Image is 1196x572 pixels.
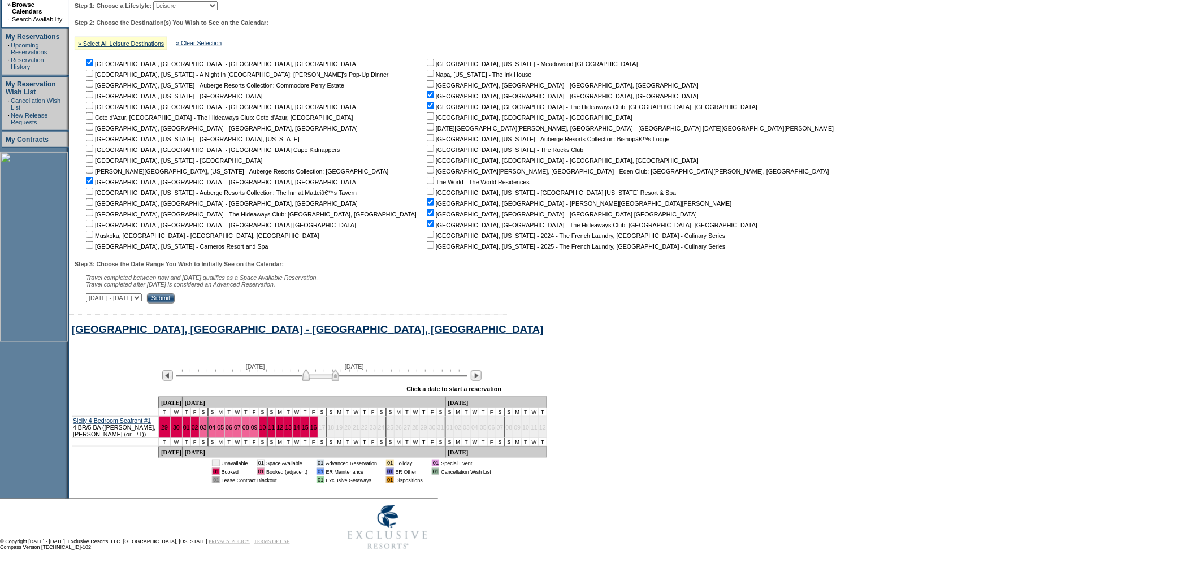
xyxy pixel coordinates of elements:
[318,408,327,417] td: S
[513,408,522,417] td: M
[84,232,319,239] nobr: Muskoka, [GEOGRAPHIC_DATA] - [GEOGRAPHIC_DATA], [GEOGRAPHIC_DATA]
[462,438,471,447] td: T
[257,460,265,466] td: 01
[345,363,364,370] span: [DATE]
[428,438,437,447] td: F
[317,468,324,475] td: 01
[446,438,454,447] td: S
[378,408,387,417] td: S
[530,408,539,417] td: W
[209,408,217,417] td: S
[222,476,307,483] td: Lease Contract Blackout
[479,438,488,447] td: T
[268,408,276,417] td: S
[327,417,336,438] td: 18
[84,146,340,153] nobr: [GEOGRAPHIC_DATA], [GEOGRAPHIC_DATA] - [GEOGRAPHIC_DATA] Cape Kidnappers
[266,460,307,466] td: Space Available
[387,438,395,447] td: S
[488,408,496,417] td: F
[424,82,699,89] nobr: [GEOGRAPHIC_DATA], [GEOGRAPHIC_DATA] - [GEOGRAPHIC_DATA], [GEOGRAPHIC_DATA]
[259,438,268,447] td: S
[403,438,411,447] td: T
[344,438,352,447] td: T
[454,438,462,447] td: M
[72,323,544,335] a: [GEOGRAPHIC_DATA], [GEOGRAPHIC_DATA] - [GEOGRAPHIC_DATA], [GEOGRAPHIC_DATA]
[488,417,496,438] td: 06
[254,539,290,544] a: TERMS OF USE
[7,16,11,23] td: ·
[200,438,209,447] td: S
[183,447,446,458] td: [DATE]
[161,424,168,431] a: 29
[147,293,175,304] input: Submit
[183,424,190,431] a: 01
[424,179,530,185] nobr: The World - The World Residences
[11,112,47,125] a: New Release Requests
[84,93,263,99] nobr: [GEOGRAPHIC_DATA], [US_STATE] - [GEOGRAPHIC_DATA]
[462,417,471,438] td: 03
[406,385,501,392] div: Click a date to start a reservation
[293,424,300,431] a: 14
[212,468,219,475] td: 01
[84,168,388,175] nobr: [PERSON_NAME][GEOGRAPHIC_DATA], [US_STATE] - Auberge Resorts Collection: [GEOGRAPHIC_DATA]
[327,408,336,417] td: S
[335,417,344,438] td: 19
[159,408,171,417] td: T
[72,417,159,438] td: 4 BR/5 BA ([PERSON_NAME],[PERSON_NAME] (or T/T))
[352,438,361,447] td: W
[268,438,276,447] td: S
[284,438,293,447] td: T
[395,408,403,417] td: M
[8,97,10,111] td: ·
[209,424,216,431] a: 04
[378,438,387,447] td: S
[424,103,757,110] nobr: [GEOGRAPHIC_DATA], [GEOGRAPHIC_DATA] - The Hideaways Club: [GEOGRAPHIC_DATA], [GEOGRAPHIC_DATA]
[6,33,59,41] a: My Reservations
[505,438,514,447] td: S
[84,71,389,78] nobr: [GEOGRAPHIC_DATA], [US_STATE] - A Night In [GEOGRAPHIC_DATA]: [PERSON_NAME]'s Pop-Up Dinner
[226,424,232,431] a: 06
[250,438,259,447] td: F
[424,222,757,228] nobr: [GEOGRAPHIC_DATA], [GEOGRAPHIC_DATA] - The Hideaways Club: [GEOGRAPHIC_DATA], [GEOGRAPHIC_DATA]
[225,408,233,417] td: T
[369,408,378,417] td: F
[344,408,352,417] td: T
[250,408,259,417] td: F
[424,60,638,67] nobr: [GEOGRAPHIC_DATA], [US_STATE] - Meadowood [GEOGRAPHIC_DATA]
[259,408,268,417] td: S
[411,417,420,438] td: 28
[471,438,479,447] td: W
[432,460,439,466] td: 01
[75,19,268,26] b: Step 2: Choose the Destination(s) You Wish to See on the Calendar:
[8,42,10,55] td: ·
[216,438,225,447] td: M
[505,408,514,417] td: S
[192,424,198,431] a: 02
[84,60,358,67] nobr: [GEOGRAPHIC_DATA], [GEOGRAPHIC_DATA] - [GEOGRAPHIC_DATA], [GEOGRAPHIC_DATA]
[424,189,676,196] nobr: [GEOGRAPHIC_DATA], [US_STATE] - [GEOGRAPHIC_DATA] [US_STATE] Resort & Spa
[251,424,258,431] a: 09
[369,438,378,447] td: F
[488,438,496,447] td: F
[396,476,423,483] td: Dispositions
[84,114,353,121] nobr: Cote d'Azur, [GEOGRAPHIC_DATA] - The Hideaways Club: Cote d'Azur, [GEOGRAPHIC_DATA]
[183,397,446,408] td: [DATE]
[337,499,438,556] img: Exclusive Resorts
[162,370,173,381] img: Previous
[496,417,505,438] td: 07
[75,2,151,9] b: Step 1: Choose a Lifestyle:
[285,424,292,431] a: 13
[6,80,56,96] a: My Reservation Wish List
[386,476,393,483] td: 01
[200,408,209,417] td: S
[84,157,263,164] nobr: [GEOGRAPHIC_DATA], [US_STATE] - [GEOGRAPHIC_DATA]
[396,468,423,475] td: ER Other
[257,468,265,475] td: 01
[446,408,454,417] td: S
[317,460,324,466] td: 01
[11,42,47,55] a: Upcoming Reservations
[212,460,219,466] td: 01
[73,417,151,424] a: Sicily 4 Bedroom Seafront #1
[513,417,522,438] td: 09
[424,125,834,132] nobr: [DATE][GEOGRAPHIC_DATA][PERSON_NAME], [GEOGRAPHIC_DATA] - [GEOGRAPHIC_DATA] [DATE][GEOGRAPHIC_DAT...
